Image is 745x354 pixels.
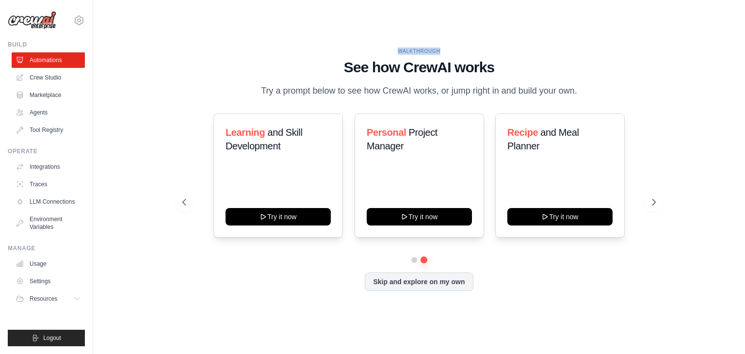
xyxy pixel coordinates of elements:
div: Operate [8,147,85,155]
a: Crew Studio [12,70,85,85]
a: Agents [12,105,85,120]
button: Try it now [507,208,613,225]
iframe: Chat Widget [696,307,745,354]
a: Marketplace [12,87,85,103]
a: Tool Registry [12,122,85,138]
a: LLM Connections [12,194,85,209]
a: Settings [12,274,85,289]
span: Learning [226,127,265,138]
button: Skip and explore on my own [365,273,473,291]
button: Logout [8,330,85,346]
a: Traces [12,177,85,192]
button: Resources [12,291,85,306]
button: Try it now [367,208,472,225]
img: Logo [8,11,56,30]
p: Try a prompt below to see how CrewAI works, or jump right in and build your own. [256,84,582,98]
div: Manage [8,244,85,252]
span: Logout [43,334,61,342]
h1: See how CrewAI works [182,59,656,76]
div: Build [8,41,85,48]
span: Project Manager [367,127,437,151]
a: Environment Variables [12,211,85,235]
a: Usage [12,256,85,272]
span: Recipe [507,127,538,138]
span: Resources [30,295,57,303]
span: Personal [367,127,406,138]
span: and Meal Planner [507,127,579,151]
a: Integrations [12,159,85,175]
a: Automations [12,52,85,68]
button: Try it now [226,208,331,225]
div: WALKTHROUGH [182,48,656,55]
